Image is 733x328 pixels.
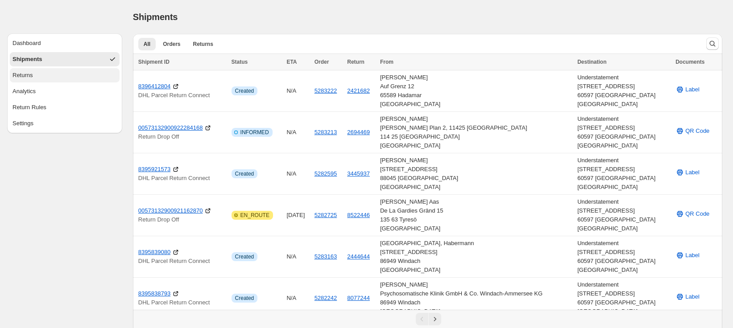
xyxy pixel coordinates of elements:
[347,129,370,135] button: 2694469
[138,91,226,100] p: DHL Parcel Return Connect
[670,82,705,97] button: Label
[380,73,572,109] div: [PERSON_NAME] Auf Grenz 12 65589 Hadamar [GEOGRAPHIC_DATA]
[577,59,606,65] span: Destination
[286,212,305,218] span: [DATE]
[380,197,572,233] div: [PERSON_NAME] Aas De La Gardies Gränd 15 135 63 Tyresö [GEOGRAPHIC_DATA]
[133,12,178,22] span: Shipments
[670,207,715,221] button: QR Code
[315,129,337,135] a: 5283213
[235,170,254,177] span: Created
[10,116,120,131] button: Settings
[284,112,311,153] td: N/A
[685,209,709,218] span: QR Code
[138,248,170,257] a: 8395839080
[577,197,670,233] div: Understatement [STREET_ADDRESS] 60597 [GEOGRAPHIC_DATA] [GEOGRAPHIC_DATA]
[12,71,33,80] div: Returns
[315,253,337,260] a: 5283163
[12,103,46,112] div: Return Rules
[685,292,700,301] span: Label
[138,123,203,132] a: 00573132900922284168
[577,156,670,192] div: Understatement [STREET_ADDRESS] 60597 [GEOGRAPHIC_DATA] [GEOGRAPHIC_DATA]
[577,239,670,275] div: Understatement [STREET_ADDRESS] 60597 [GEOGRAPHIC_DATA] [GEOGRAPHIC_DATA]
[10,52,120,66] button: Shipments
[685,127,709,135] span: QR Code
[193,41,213,48] span: Returns
[380,59,393,65] span: From
[315,212,337,218] a: 5282725
[706,37,719,50] button: Search and filter results
[284,278,311,319] td: N/A
[284,236,311,278] td: N/A
[347,253,370,260] button: 2444644
[133,310,722,328] nav: Pagination
[232,59,248,65] span: Status
[10,84,120,98] button: Analytics
[380,280,572,316] div: [PERSON_NAME] Psychosomatische Klinik GmbH & Co. Windach-Ammersee KG 86949 Windach [GEOGRAPHIC_DATA]
[284,70,311,112] td: N/A
[138,165,170,174] a: 8395921573
[138,206,203,215] a: 00573132900921162870
[685,168,700,177] span: Label
[577,115,670,150] div: Understatement [STREET_ADDRESS] 60597 [GEOGRAPHIC_DATA] [GEOGRAPHIC_DATA]
[347,59,364,65] span: Return
[685,85,700,94] span: Label
[138,174,226,183] p: DHL Parcel Return Connect
[10,36,120,50] button: Dashboard
[138,289,170,298] a: 8395838793
[429,313,441,325] button: Next
[347,87,370,94] button: 2421682
[675,59,704,65] span: Documents
[12,119,33,128] div: Settings
[163,41,180,48] span: Orders
[670,290,705,304] button: Label
[138,132,226,141] p: Return Drop Off
[10,68,120,82] button: Returns
[685,251,700,260] span: Label
[138,82,170,91] a: 8396412804
[138,215,226,224] p: Return Drop Off
[315,295,337,301] a: 5282242
[284,153,311,195] td: N/A
[235,295,254,302] span: Created
[240,212,269,219] span: EN_ROUTE
[347,170,370,177] button: 3445937
[138,257,226,266] p: DHL Parcel Return Connect
[577,280,670,316] div: Understatement [STREET_ADDRESS] 60597 [GEOGRAPHIC_DATA] [GEOGRAPHIC_DATA]
[12,87,36,96] div: Analytics
[144,41,150,48] span: All
[12,55,42,64] div: Shipments
[235,253,254,260] span: Created
[347,212,370,218] button: 8522446
[286,59,297,65] span: ETA
[670,124,715,138] button: QR Code
[380,239,572,275] div: [GEOGRAPHIC_DATA], Habermann [STREET_ADDRESS] 86949 Windach [GEOGRAPHIC_DATA]
[235,87,254,94] span: Created
[347,295,370,301] button: 8077244
[138,59,170,65] span: Shipment ID
[315,87,337,94] a: 5283222
[577,73,670,109] div: Understatement [STREET_ADDRESS] 60597 [GEOGRAPHIC_DATA] [GEOGRAPHIC_DATA]
[380,156,572,192] div: [PERSON_NAME] [STREET_ADDRESS] 88045 [GEOGRAPHIC_DATA] [GEOGRAPHIC_DATA]
[315,170,337,177] a: 5282595
[10,100,120,115] button: Return Rules
[240,129,269,136] span: INFORMED
[12,39,41,48] div: Dashboard
[315,59,329,65] span: Order
[670,165,705,180] button: Label
[670,248,705,262] button: Label
[138,298,226,307] p: DHL Parcel Return Connect
[380,115,572,150] div: [PERSON_NAME] [PERSON_NAME] Plan 2, 11425 [GEOGRAPHIC_DATA] 114 25 [GEOGRAPHIC_DATA] [GEOGRAPHIC_...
